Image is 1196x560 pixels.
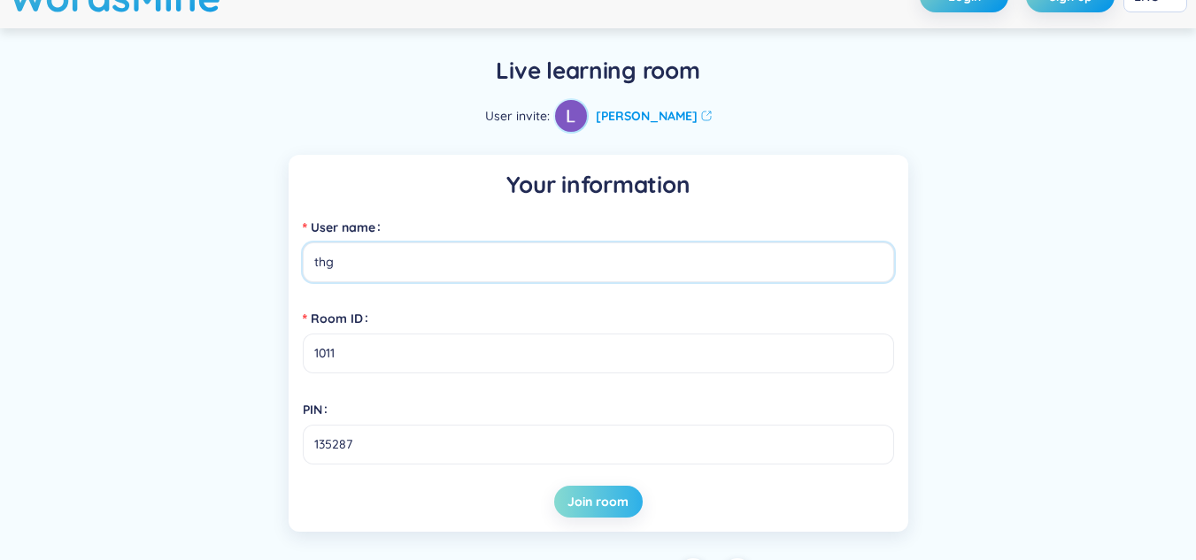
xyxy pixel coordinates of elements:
[303,242,894,282] input: User name
[596,106,698,126] strong: [PERSON_NAME]
[596,106,712,126] a: [PERSON_NAME]
[496,55,699,87] h5: Live learning room
[485,98,712,134] div: User invite :
[555,100,587,132] img: avatar
[303,304,375,333] label: Room ID
[567,493,629,510] span: Join room
[553,98,589,134] a: avatar
[303,169,894,201] h5: Your information
[303,425,894,464] input: PIN
[303,395,335,424] label: PIN
[303,213,388,242] label: User name
[554,486,643,518] button: Join room
[303,334,894,373] input: Room ID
